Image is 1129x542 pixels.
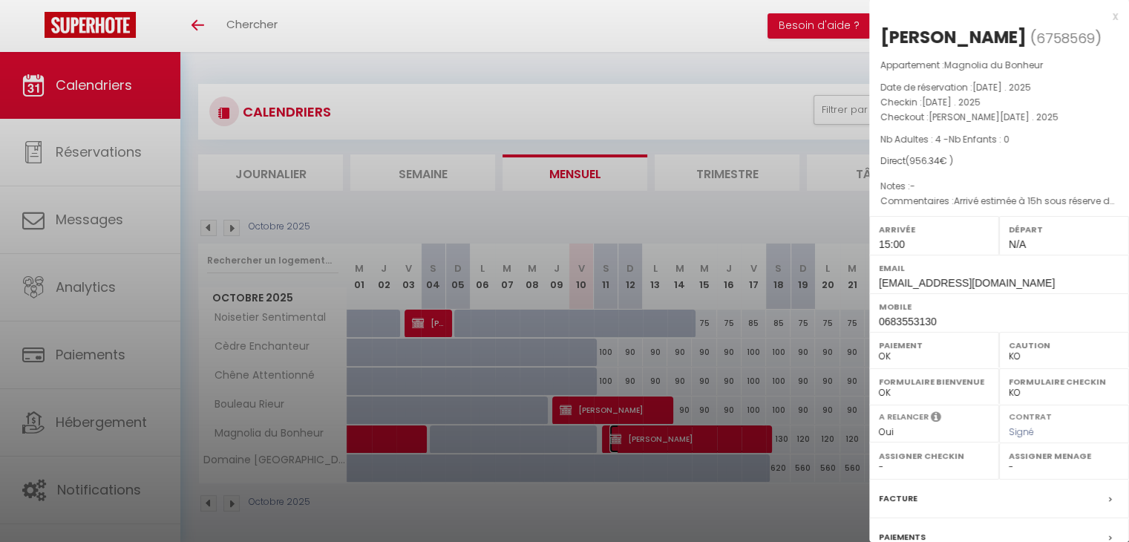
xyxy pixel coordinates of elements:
div: [PERSON_NAME] [880,25,1027,49]
p: Appartement : [880,58,1118,73]
label: Mobile [879,299,1119,314]
div: x [869,7,1118,25]
p: Checkin : [880,95,1118,110]
label: Formulaire Checkin [1009,374,1119,389]
span: 0683553130 [879,316,937,327]
label: Facture [879,491,917,506]
label: Départ [1009,222,1119,237]
span: Signé [1009,425,1034,438]
label: Caution [1009,338,1119,353]
p: Checkout : [880,110,1118,125]
p: Commentaires : [880,194,1118,209]
span: [DATE] . 2025 [922,96,981,108]
span: ( ) [1030,27,1102,48]
span: ( € ) [906,154,953,167]
label: Arrivée [879,222,989,237]
div: Direct [880,154,1118,169]
span: 15:00 [879,238,905,250]
span: [PERSON_NAME][DATE] . 2025 [929,111,1058,123]
p: Date de réservation : [880,80,1118,95]
span: N/A [1009,238,1026,250]
span: 6758569 [1036,29,1095,48]
span: Nb Adultes : 4 - [880,133,1009,146]
label: Paiement [879,338,989,353]
label: Formulaire Bienvenue [879,374,989,389]
span: Nb Enfants : 0 [949,133,1009,146]
label: Contrat [1009,411,1052,420]
label: Assigner Menage [1009,448,1119,463]
p: Notes : [880,179,1118,194]
span: [EMAIL_ADDRESS][DOMAIN_NAME] [879,277,1055,289]
label: A relancer [879,411,929,423]
span: Magnolia du Bonheur [944,59,1043,71]
span: [DATE] . 2025 [972,81,1031,94]
label: Assigner Checkin [879,448,989,463]
label: Email [879,261,1119,275]
span: - [910,180,915,192]
span: 956.34 [909,154,940,167]
i: Sélectionner OUI si vous souhaiter envoyer les séquences de messages post-checkout [931,411,941,427]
